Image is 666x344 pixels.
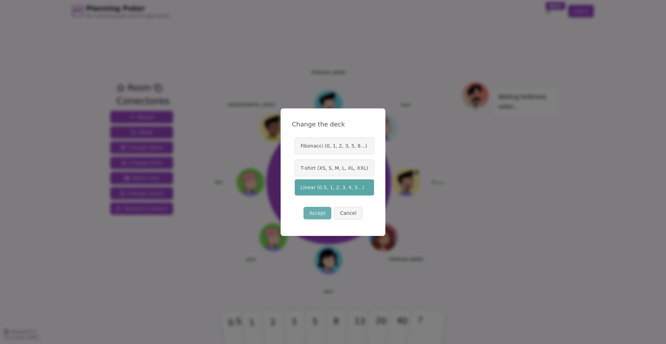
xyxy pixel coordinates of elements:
[294,179,374,196] label: Linear (0.5, 1, 2, 3, 4, 5...)
[334,207,362,219] button: Cancel
[294,160,374,176] label: T-shirt (XS, S, M, L, XL, XXL)
[304,207,331,219] button: Accept
[294,138,374,154] label: Fibonacci (0, 1, 2, 3, 5, 8...)
[292,120,374,129] div: Change the deck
